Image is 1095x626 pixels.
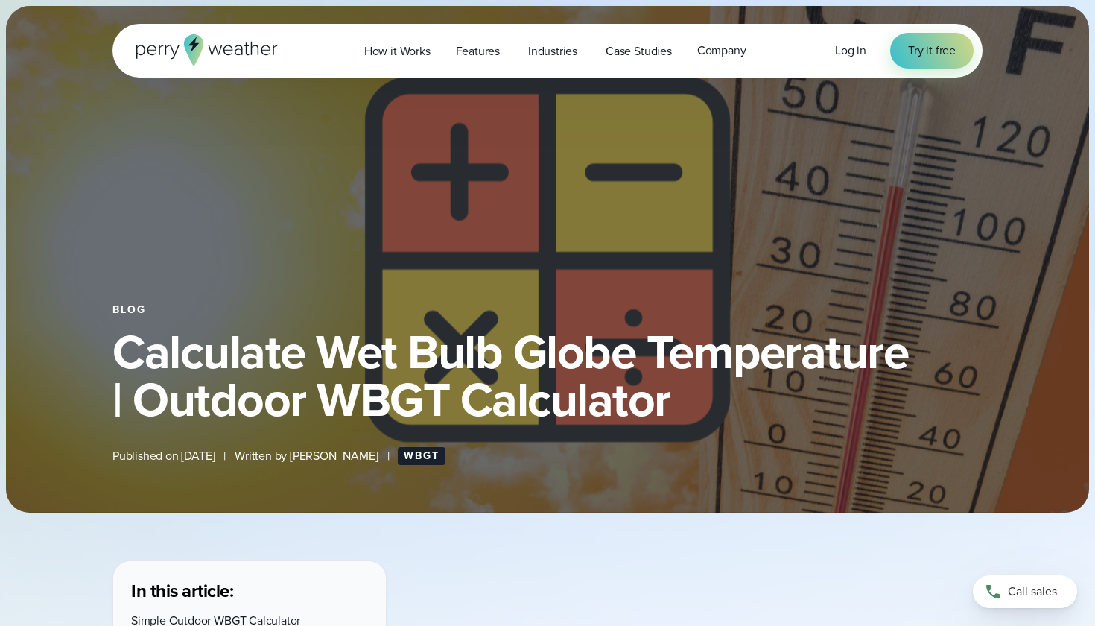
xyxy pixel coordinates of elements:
[908,42,956,60] span: Try it free
[593,36,685,66] a: Case Studies
[890,33,974,69] a: Try it free
[1008,583,1057,601] span: Call sales
[235,447,378,465] span: Written by [PERSON_NAME]
[697,42,746,60] span: Company
[364,42,431,60] span: How it Works
[606,42,672,60] span: Case Studies
[112,304,983,316] div: Blog
[352,36,443,66] a: How it Works
[387,447,390,465] span: |
[973,575,1077,608] a: Call sales
[112,447,215,465] span: Published on [DATE]
[398,447,445,465] a: WBGT
[131,579,368,603] h3: In this article:
[223,447,226,465] span: |
[835,42,866,59] span: Log in
[835,42,866,60] a: Log in
[528,42,577,60] span: Industries
[112,328,983,423] h1: Calculate Wet Bulb Globe Temperature | Outdoor WBGT Calculator
[528,560,939,622] iframe: WBGT Explained: Listen as we break down all you need to know about WBGT Video
[456,42,500,60] span: Features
